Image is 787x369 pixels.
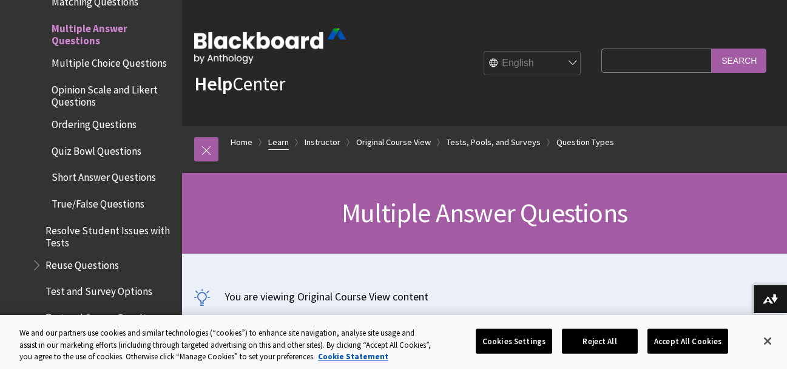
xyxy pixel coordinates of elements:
p: You are viewing Original Course View content [194,289,775,304]
span: Ordering Questions [52,114,137,130]
strong: Help [194,72,232,96]
a: Home [231,135,252,150]
span: Resolve Student Issues with Tests [46,220,174,249]
span: Multiple Answer Questions [52,18,174,47]
button: Reject All [562,328,638,354]
span: True/False Questions [52,194,144,210]
select: Site Language Selector [484,52,581,76]
div: We and our partners use cookies and similar technologies (“cookies”) to enhance site navigation, ... [19,327,433,363]
button: Close [754,328,781,354]
a: Original Course View [356,135,431,150]
span: Reuse Questions [46,255,119,271]
span: Quiz Bowl Questions [52,141,141,157]
a: Instructor [305,135,340,150]
a: Learn [268,135,289,150]
span: Opinion Scale and Likert Questions [52,80,174,108]
a: Question Types [556,135,614,150]
button: Cookies Settings [476,328,552,354]
a: Go to Ultra Course View page. [194,314,298,325]
span: Test and Survey Results [46,308,151,324]
input: Search [712,49,766,72]
img: Blackboard by Anthology [194,29,346,64]
span: Multiple Answer Questions [342,196,627,229]
a: More information about your privacy, opens in a new tab [318,351,388,362]
span: Test and Survey Options [46,282,152,298]
span: Multiple Choice Questions [52,53,167,70]
a: HelpCenter [194,72,285,96]
span: Short Answer Questions [52,168,156,184]
button: Accept All Cookies [647,328,728,354]
a: Tests, Pools, and Surveys [447,135,541,150]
